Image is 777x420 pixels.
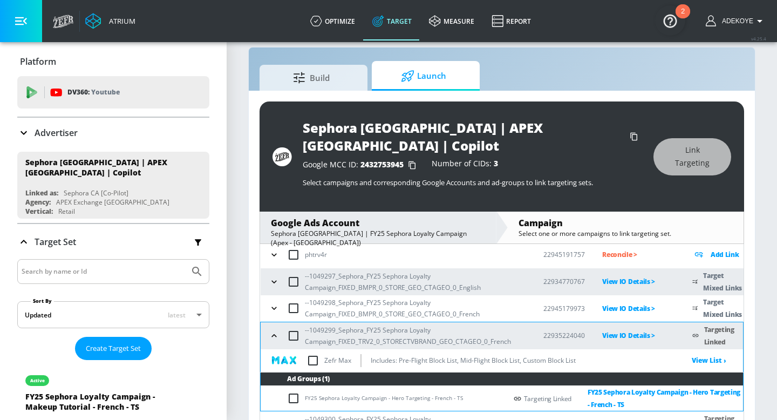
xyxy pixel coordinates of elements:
div: Google Ads AccountSephora [GEOGRAPHIC_DATA] | FY25 Sephora Loyalty Campaign (Apex - [GEOGRAPHIC_D... [260,212,496,243]
div: Linked as: [25,188,58,198]
a: Atrium [85,13,135,29]
p: Target Mixed Links [703,296,743,321]
div: Targeting Linked [524,386,743,411]
span: Launch [383,63,465,89]
div: DV360: Youtube [17,76,209,109]
div: Updated [25,310,51,320]
label: Sort By [31,297,54,304]
div: Retail [58,207,75,216]
div: Campaign [519,217,733,229]
div: Atrium [105,16,135,26]
p: View IO Details > [602,275,675,288]
div: Advertiser [17,118,209,148]
div: Sephora [GEOGRAPHIC_DATA] | APEX [GEOGRAPHIC_DATA] | Copilot [303,119,625,154]
input: Search by name or Id [22,265,185,279]
div: Target Set [17,224,209,260]
div: active [30,378,45,383]
span: latest [168,310,186,320]
p: Reconcile > [602,248,675,261]
div: Sephora [GEOGRAPHIC_DATA] | APEX [GEOGRAPHIC_DATA] | Copilot [25,157,192,178]
th: Ad Groups (1) [261,372,743,386]
span: 3 [494,158,498,168]
p: Add Link [711,248,739,261]
p: Youtube [91,86,120,98]
a: Targeting Linked [704,325,734,347]
span: Create Target Set [86,342,141,355]
span: Build [270,65,352,91]
div: Sephora CA [Co-Pilot] [64,188,128,198]
a: optimize [302,2,364,40]
div: FY25 Sephora Loyalty Campaign - Makeup Tutorial - French - TS [25,391,176,417]
span: 2432753945 [360,159,404,170]
div: Add Link [692,248,744,261]
p: DV360: [67,86,120,98]
div: Vertical: [25,207,53,216]
div: Platform [17,46,209,77]
button: Create Target Set [75,337,152,360]
button: Open Resource Center, 2 new notifications [655,5,685,36]
div: Sephora [GEOGRAPHIC_DATA] | FY25 Sephora Loyalty Campaign (Apex - [GEOGRAPHIC_DATA]) [271,229,485,247]
p: 22945191757 [543,249,585,260]
div: Sephora [GEOGRAPHIC_DATA] | APEX [GEOGRAPHIC_DATA] | CopilotLinked as:Sephora CA [Co-Pilot]Agency... [17,152,209,219]
p: phtrv4r [305,249,327,260]
a: Target [364,2,420,40]
span: login as: adekoye.oladapo@zefr.com [718,17,753,25]
div: Google Ads Account [271,217,485,229]
p: View IO Details > [602,302,675,315]
p: 22934770767 [543,276,585,287]
p: 22935224040 [543,330,585,341]
a: View List › [692,356,726,365]
p: --1049299_Sephora_FY25 Sephora Loyalty Campaign_FIXED_TRV2_0_STORECTVBRAND_GEO_CTAGEO_0_French [305,324,526,347]
p: Target Mixed Links [703,269,743,294]
div: APEX Exchange [GEOGRAPHIC_DATA] [56,198,169,207]
span: v 4.25.4 [751,36,766,42]
td: FY25 Sephora Loyalty Campaign - Hero Targeting - French - TS [261,386,507,411]
p: --1049297_Sephora_FY25 Sephora Loyalty Campaign_FIXED_BMPR_0_STORE_GEO_CTAGEO_0_English [305,270,527,293]
p: Zefr Max [324,355,351,366]
p: 22945179973 [543,303,585,314]
p: Advertiser [35,127,78,139]
div: Agency: [25,198,51,207]
p: Includes: Pre-Flight Block List, Mid-Flight Block List, Custom Block List [371,355,576,366]
p: View IO Details > [602,329,675,342]
a: FY25 Sephora Loyalty Campaign - Hero Targeting - French - TS [571,386,743,411]
p: Target Set [35,236,76,248]
p: Select campaigns and corresponding Google Accounts and ad-groups to link targeting sets. [303,178,643,187]
div: Select one or more campaigns to link targeting set. [519,229,733,238]
p: Platform [20,56,56,67]
div: 2 [681,11,685,25]
div: Google MCC ID: [303,160,421,171]
a: Report [483,2,540,40]
p: --1049298_Sephora_FY25 Sephora Loyalty Campaign_FIXED_BMPR_0_STORE_GEO_CTAGEO_0_French [305,297,527,320]
a: measure [420,2,483,40]
button: Adekoye [706,15,766,28]
div: Number of CIDs: [432,160,498,171]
